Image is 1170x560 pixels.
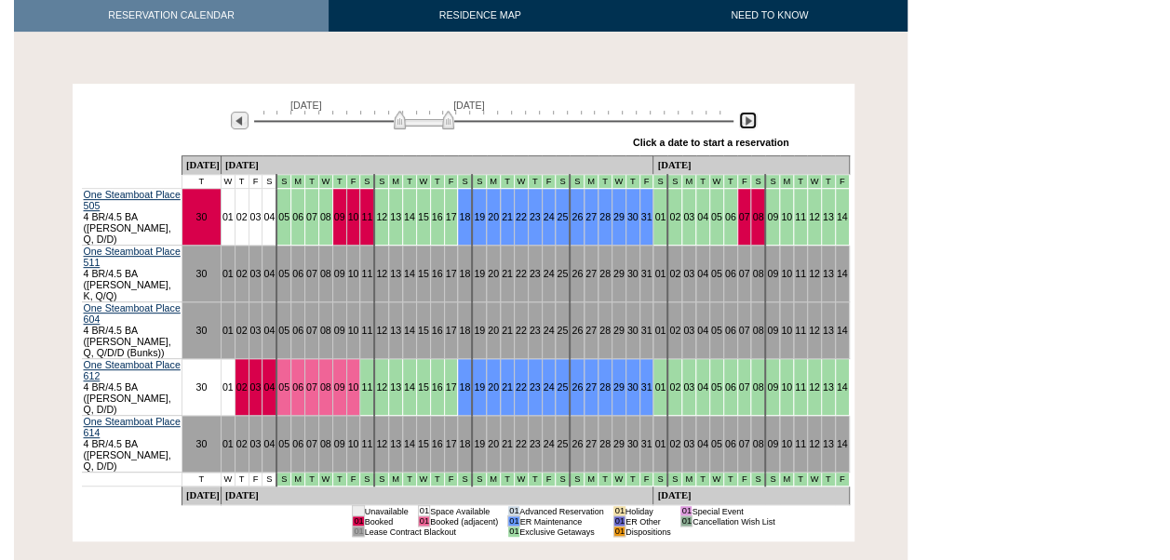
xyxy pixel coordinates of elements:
[502,268,513,279] a: 21
[235,473,249,487] td: T
[599,381,611,393] a: 28
[376,268,387,279] a: 12
[809,438,820,449] a: 12
[612,175,625,189] td: Mountains Mud Season - Fall 2025
[528,175,542,189] td: Mountains Mud Season - Fall 2025
[222,381,234,393] a: 01
[458,175,472,189] td: Mountains Mud Season - Fall 2025
[263,438,275,449] a: 04
[739,325,750,336] a: 07
[250,211,262,222] a: 03
[711,325,722,336] a: 05
[544,325,555,336] a: 24
[292,438,303,449] a: 06
[222,268,234,279] a: 01
[781,438,792,449] a: 10
[613,438,625,449] a: 29
[306,211,317,222] a: 07
[222,438,234,449] a: 01
[432,268,443,279] a: 16
[654,381,666,393] a: 01
[376,381,387,393] a: 12
[250,438,262,449] a: 03
[418,268,429,279] a: 15
[318,175,332,189] td: Mountains Mud Season - Fall 2025
[446,325,457,336] a: 17
[516,438,527,449] a: 22
[459,268,470,279] a: 18
[752,325,763,336] a: 08
[231,112,249,129] img: Previous
[767,211,778,222] a: 09
[291,175,305,189] td: Mountains Mud Season - Fall 2025
[418,381,429,393] a: 15
[502,325,513,336] a: 21
[195,325,207,336] a: 30
[320,438,331,449] a: 08
[711,268,722,279] a: 05
[474,211,485,222] a: 19
[306,268,317,279] a: 07
[725,325,736,336] a: 06
[320,268,331,279] a: 08
[752,268,763,279] a: 08
[837,438,848,449] a: 14
[348,381,359,393] a: 10
[625,175,639,189] td: Mountains Mud Season - Fall 2025
[557,381,568,393] a: 25
[669,211,680,222] a: 02
[795,325,806,336] a: 11
[195,211,207,222] a: 30
[348,325,359,336] a: 10
[390,438,401,449] a: 13
[278,211,289,222] a: 05
[572,381,583,393] a: 26
[182,156,221,175] td: [DATE]
[585,438,597,449] a: 27
[683,381,694,393] a: 03
[320,211,331,222] a: 08
[641,325,652,336] a: 31
[627,325,639,336] a: 30
[82,302,182,359] td: 4 BR/4.5 BA ([PERSON_NAME], Q, Q/D/D (Bunks))
[278,438,289,449] a: 05
[739,438,750,449] a: 07
[669,381,680,393] a: 02
[334,438,345,449] a: 09
[809,325,820,336] a: 12
[530,211,541,222] a: 23
[292,325,303,336] a: 06
[767,325,778,336] a: 09
[474,438,485,449] a: 19
[446,438,457,449] a: 17
[599,268,611,279] a: 28
[432,438,443,449] a: 16
[544,268,555,279] a: 24
[641,268,652,279] a: 31
[570,175,584,189] td: Mountains Mud Season - Fall 2025
[262,175,276,189] td: S
[82,359,182,416] td: 4 BR/4.5 BA ([PERSON_NAME], Q, D/D)
[557,438,568,449] a: 25
[795,211,806,222] a: 11
[82,246,182,302] td: 4 BR/4.5 BA ([PERSON_NAME], K, Q/Q)
[432,381,443,393] a: 16
[263,268,275,279] a: 04
[334,268,345,279] a: 09
[641,438,652,449] a: 31
[530,268,541,279] a: 23
[488,381,499,393] a: 20
[501,175,515,189] td: Mountains Mud Season - Fall 2025
[767,381,778,393] a: 09
[653,156,849,175] td: [DATE]
[446,268,457,279] a: 17
[418,438,429,449] a: 15
[585,268,597,279] a: 27
[361,325,372,336] a: 11
[236,381,248,393] a: 02
[585,381,597,393] a: 27
[446,211,457,222] a: 17
[84,246,181,268] a: One Steamboat Place 511
[557,325,568,336] a: 25
[739,381,750,393] a: 07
